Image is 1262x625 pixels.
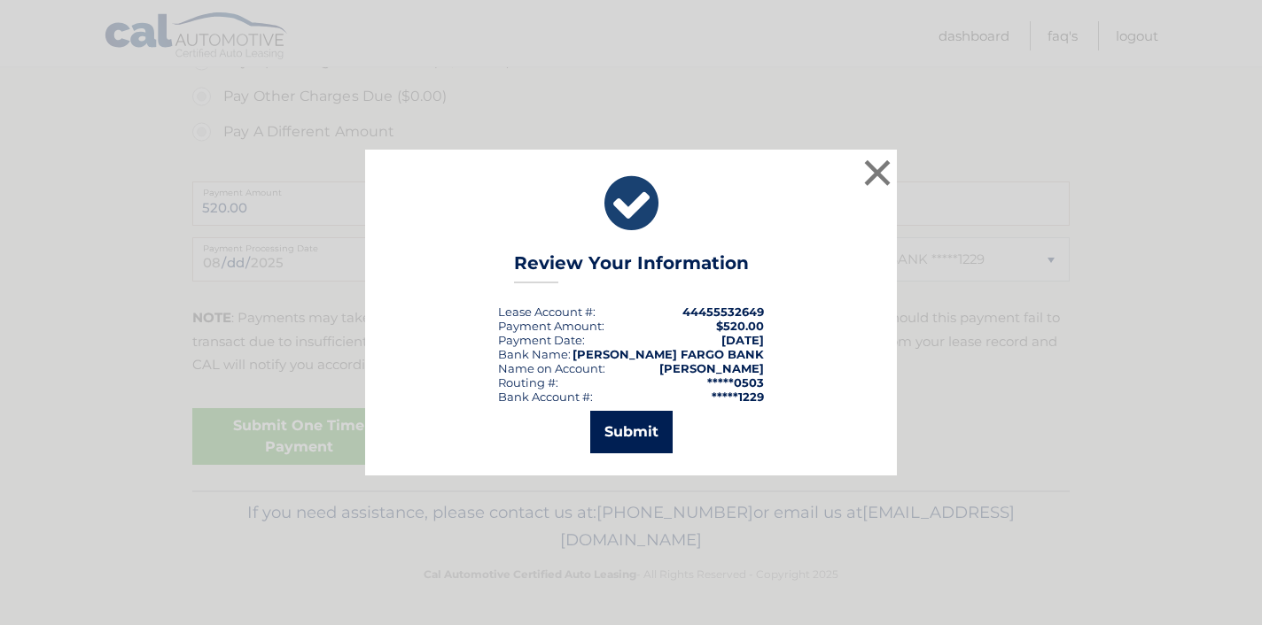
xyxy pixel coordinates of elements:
span: $520.00 [716,319,764,333]
div: Bank Account #: [498,390,593,404]
button: Submit [590,411,673,453]
strong: 44455532649 [682,305,764,319]
span: Payment Date [498,333,582,347]
h3: Review Your Information [514,252,749,283]
div: Name on Account: [498,361,605,375]
div: Lease Account #: [498,305,596,319]
div: Bank Name: [498,347,571,361]
strong: [PERSON_NAME] FARGO BANK [573,347,764,361]
button: × [860,155,895,190]
div: Payment Amount: [498,319,604,333]
strong: [PERSON_NAME] [659,361,764,375]
div: : [498,333,585,347]
span: [DATE] [721,333,764,347]
div: Routing #: [498,375,558,390]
